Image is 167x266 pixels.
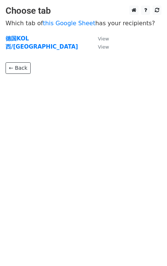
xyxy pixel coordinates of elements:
[91,35,109,42] a: View
[6,6,161,16] h3: Choose tab
[43,20,95,27] a: this Google Sheet
[6,43,78,50] a: 西/[GEOGRAPHIC_DATA]
[98,44,109,50] small: View
[98,36,109,42] small: View
[6,62,31,74] a: ← Back
[6,35,29,42] a: 德国KOL
[91,43,109,50] a: View
[6,19,161,27] p: Which tab of has your recipients?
